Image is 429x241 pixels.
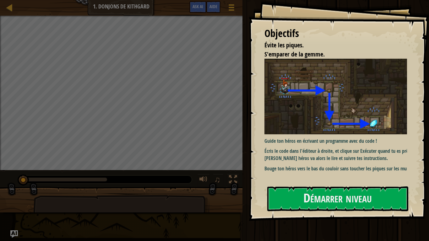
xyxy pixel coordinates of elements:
[213,174,224,187] button: ♫
[197,174,210,187] button: Ajuster le volume
[224,1,239,16] button: Afficher le menu
[193,3,203,9] span: Ask AI
[264,165,412,172] p: Bouge ton héros vers le bas du couloir sans toucher les piques sur les murs.
[214,175,220,184] span: ♫
[257,50,405,59] li: S'emparer de la gemme.
[264,50,325,58] span: S'emparer de la gemme.
[264,59,412,134] img: Le donjon de kithgard
[189,1,206,13] button: Ask AI
[267,186,408,211] button: Démarrer niveau
[264,26,407,41] div: Objectifs
[264,147,412,162] p: Écris le code dans l'éditeur à droite, et clique sur Exécuter quand tu es prêt. [PERSON_NAME] hér...
[227,174,239,187] button: Basculer en plein écran
[10,230,18,238] button: Ask AI
[264,137,412,145] p: Guide ton héros en écrivant un programme avec du code !
[264,41,304,49] span: Évite les piques.
[209,3,217,9] span: Aide
[257,41,405,50] li: Évite les piques.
